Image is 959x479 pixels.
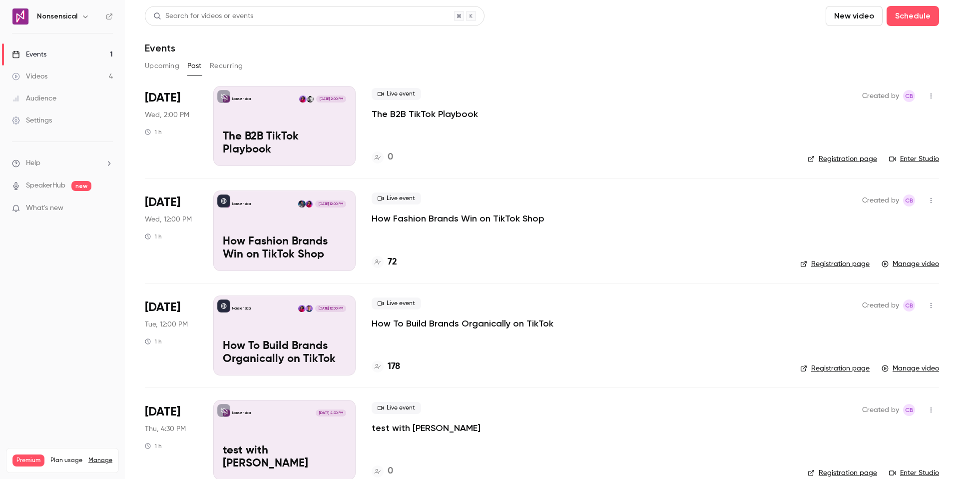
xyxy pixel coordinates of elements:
span: Created by [862,299,899,311]
span: Help [26,158,40,168]
a: The B2B TikTok Playbook [372,108,478,120]
a: How To Build Brands Organically on TikTokNonsensicalSam GilliesMelina Lee[DATE] 12:00 PMHow To Bu... [213,295,356,375]
h4: 178 [388,360,400,373]
div: 1 h [145,337,162,345]
div: Events [12,49,46,59]
h1: Events [145,42,175,54]
span: Live event [372,88,421,100]
a: SpeakerHub [26,180,65,191]
span: [DATE] [145,404,180,420]
div: 1 h [145,232,162,240]
span: Cristina Bertagna [903,299,915,311]
span: CB [905,194,914,206]
a: Manage [88,456,112,464]
h4: 0 [388,150,393,164]
span: Created by [862,90,899,102]
div: Search for videos or events [153,11,253,21]
a: Enter Studio [889,154,939,164]
div: Aug 27 Wed, 2:00 PM (Europe/London) [145,86,197,166]
h4: 72 [388,255,397,269]
span: [DATE] [145,299,180,315]
span: Created by [862,194,899,206]
button: Upcoming [145,58,179,74]
a: How Fashion Brands Win on TikTok Shop [372,212,544,224]
img: Sam Gillies [306,305,313,312]
p: Nonsensical [232,96,251,101]
img: James Keen [307,95,314,102]
div: Videos [12,71,47,81]
a: 0 [372,464,393,478]
h6: Nonsensical [37,11,77,21]
span: CB [905,90,914,102]
div: Aug 6 Wed, 12:00 PM (Europe/London) [145,190,197,270]
div: Audience [12,93,56,103]
img: Melina Lee [306,200,313,207]
a: 178 [372,360,400,373]
a: How Fashion Brands Win on TikTok ShopNonsensicalMelina LeeBroghan Smith[DATE] 12:00 PMHow Fashion... [213,190,356,270]
span: [DATE] 2:00 PM [316,95,346,102]
span: Live event [372,297,421,309]
a: Manage video [882,363,939,373]
span: Wed, 12:00 PM [145,214,192,224]
a: Enter Studio [889,468,939,478]
span: [DATE] 12:00 PM [315,305,346,312]
span: new [71,181,91,191]
span: Tue, 12:00 PM [145,319,188,329]
span: Cristina Bertagna [903,90,915,102]
a: Manage video [882,259,939,269]
p: The B2B TikTok Playbook [223,130,346,156]
img: Nonsensical [12,8,28,24]
p: test with [PERSON_NAME] [223,444,346,470]
h4: 0 [388,464,393,478]
span: Plan usage [50,456,82,464]
button: New video [826,6,883,26]
button: Past [187,58,202,74]
span: Wed, 2:00 PM [145,110,189,120]
span: Premium [12,454,44,466]
a: Registration page [800,259,870,269]
a: Registration page [800,363,870,373]
div: 1 h [145,442,162,450]
button: Recurring [210,58,243,74]
span: [DATE] 12:00 PM [315,200,346,207]
a: How To Build Brands Organically on TikTok [372,317,553,329]
span: CB [905,404,914,416]
p: How Fashion Brands Win on TikTok Shop [223,235,346,261]
span: Live event [372,402,421,414]
a: Registration page [808,468,877,478]
div: Jul 22 Tue, 12:00 PM (Europe/London) [145,295,197,375]
iframe: Noticeable Trigger [101,204,113,213]
img: Melina Lee [298,305,305,312]
p: How To Build Brands Organically on TikTok [223,340,346,366]
button: Schedule [887,6,939,26]
span: Cristina Bertagna [903,404,915,416]
div: Settings [12,115,52,125]
span: [DATE] 4:30 PM [316,409,346,416]
span: Thu, 4:30 PM [145,424,186,434]
span: [DATE] [145,90,180,106]
span: Created by [862,404,899,416]
a: Registration page [808,154,877,164]
span: Live event [372,192,421,204]
a: 0 [372,150,393,164]
p: Nonsensical [232,201,251,206]
span: What's new [26,203,63,213]
a: The B2B TikTok PlaybookNonsensicalJames KeenMelina Lee[DATE] 2:00 PMThe B2B TikTok Playbook [213,86,356,166]
p: Nonsensical [232,410,251,415]
p: Nonsensical [232,306,251,311]
img: Melina Lee [299,95,306,102]
a: 72 [372,255,397,269]
div: 1 h [145,128,162,136]
img: Broghan Smith [298,200,305,207]
a: test with [PERSON_NAME] [372,422,480,434]
span: Cristina Bertagna [903,194,915,206]
span: [DATE] [145,194,180,210]
span: CB [905,299,914,311]
li: help-dropdown-opener [12,158,113,168]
